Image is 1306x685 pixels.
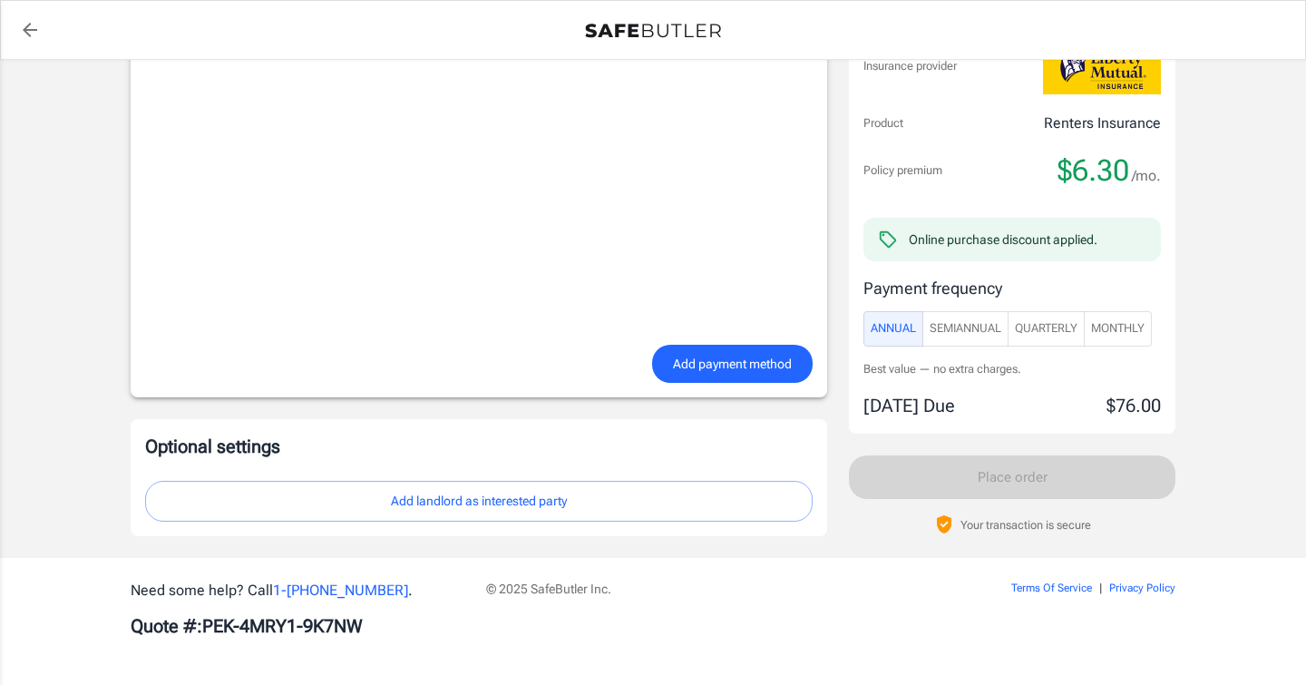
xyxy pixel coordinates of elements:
span: Quarterly [1015,318,1077,339]
span: Monthly [1091,318,1145,339]
a: 1-[PHONE_NUMBER] [273,582,408,599]
span: | [1099,582,1102,594]
p: Payment frequency [863,276,1161,300]
img: Back to quotes [585,24,721,38]
p: Renters Insurance [1044,113,1161,134]
p: © 2025 SafeButler Inc. [486,580,909,598]
b: Quote #: PEK-4MRY1-9K7NW [131,615,363,637]
button: Add landlord as interested party [145,481,813,522]
p: Need some help? Call . [131,580,464,602]
p: Optional settings [145,434,813,459]
p: $76.00 [1106,392,1161,419]
img: Liberty Mutual [1043,37,1161,94]
p: Policy premium [863,161,942,180]
p: [DATE] Due [863,392,955,419]
p: Your transaction is secure [960,516,1091,533]
button: Monthly [1084,311,1152,347]
span: Annual [871,318,916,339]
a: Terms Of Service [1011,582,1092,594]
span: Add payment method [673,353,792,376]
a: Privacy Policy [1109,582,1175,594]
div: Online purchase discount applied. [909,230,1097,249]
span: SemiAnnual [930,318,1001,339]
button: SemiAnnual [922,311,1009,347]
a: back to quotes [12,12,48,48]
span: /mo. [1132,163,1161,189]
p: Best value — no extra charges. [863,361,1161,378]
button: Add payment method [652,345,813,384]
p: Product [863,114,903,132]
button: Annual [863,311,923,347]
p: Insurance provider [863,57,957,75]
span: $6.30 [1057,152,1129,189]
button: Quarterly [1008,311,1085,347]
